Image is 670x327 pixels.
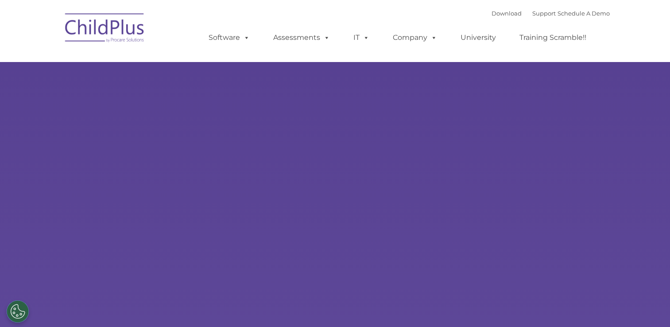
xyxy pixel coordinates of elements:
a: Company [384,29,446,47]
font: | [492,10,610,17]
a: Software [200,29,259,47]
a: Schedule A Demo [558,10,610,17]
a: Download [492,10,522,17]
a: Training Scramble!! [511,29,595,47]
a: Assessments [264,29,339,47]
a: IT [345,29,378,47]
img: ChildPlus by Procare Solutions [61,7,149,51]
button: Cookies Settings [7,300,29,323]
a: Support [532,10,556,17]
a: University [452,29,505,47]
